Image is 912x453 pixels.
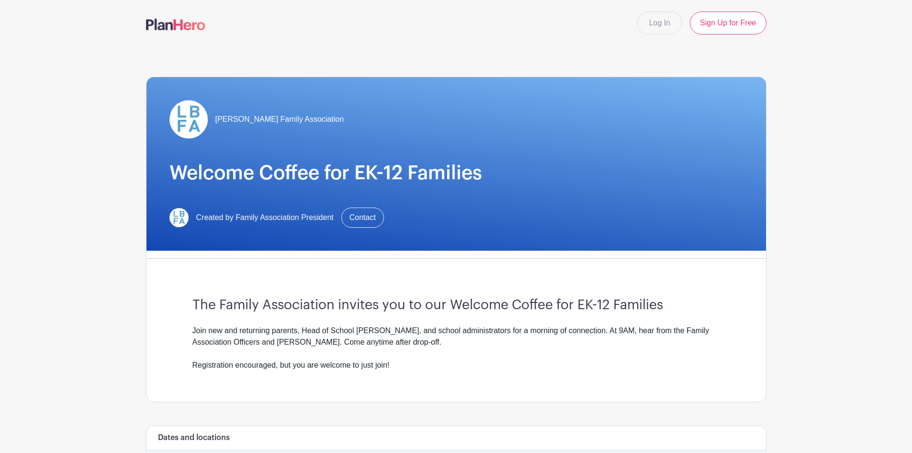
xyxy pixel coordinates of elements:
[169,100,208,139] img: LBFArev.png
[215,114,344,125] span: [PERSON_NAME] Family Association
[341,208,384,228] a: Contact
[158,433,230,442] h6: Dates and locations
[146,19,205,30] img: logo-507f7623f17ff9eddc593b1ce0a138ce2505c220e1c5a4e2b4648c50719b7d32.svg
[690,12,766,35] a: Sign Up for Free
[637,12,682,35] a: Log In
[192,297,720,314] h3: The Family Association invites you to our Welcome Coffee for EK-12 Families
[169,162,743,185] h1: Welcome Coffee for EK-12 Families
[169,208,189,227] img: LBFArev.png
[196,212,334,223] span: Created by Family Association President
[192,325,720,371] div: Join new and returning parents, Head of School [PERSON_NAME], and school administrators for a mor...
